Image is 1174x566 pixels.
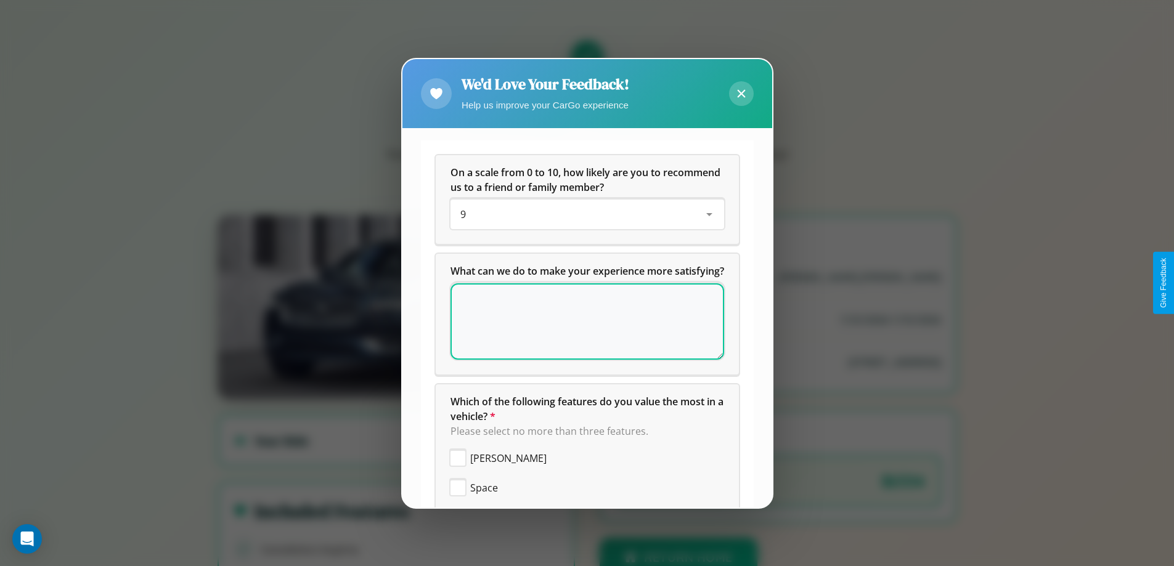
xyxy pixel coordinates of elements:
h2: We'd Love Your Feedback! [462,74,629,94]
span: Which of the following features do you value the most in a vehicle? [450,395,726,423]
span: On a scale from 0 to 10, how likely are you to recommend us to a friend or family member? [450,166,723,194]
div: On a scale from 0 to 10, how likely are you to recommend us to a friend or family member? [450,200,724,229]
div: Give Feedback [1159,258,1168,308]
span: Please select no more than three features. [450,424,648,438]
span: [PERSON_NAME] [470,451,547,466]
p: Help us improve your CarGo experience [462,97,629,113]
div: On a scale from 0 to 10, how likely are you to recommend us to a friend or family member? [436,155,739,244]
span: What can we do to make your experience more satisfying? [450,264,724,278]
div: Open Intercom Messenger [12,524,42,554]
span: 9 [460,208,466,221]
span: Space [470,480,498,495]
h5: On a scale from 0 to 10, how likely are you to recommend us to a friend or family member? [450,165,724,195]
